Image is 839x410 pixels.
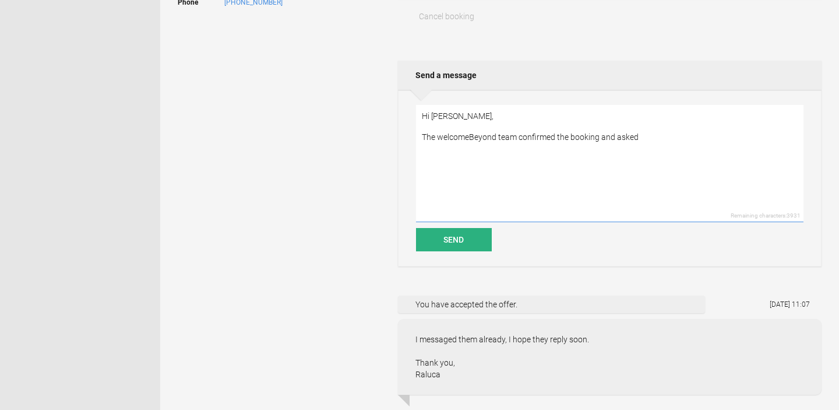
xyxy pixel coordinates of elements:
[419,12,474,21] span: Cancel booking
[398,61,822,90] h2: Send a message
[770,300,810,309] flynt-date-display: [DATE] 11:07
[398,296,705,313] div: You have accepted the offer.
[416,228,492,251] button: Send
[398,319,822,395] div: I messaged them already, I hope they reply soon. Thank you, Raluca
[398,5,496,28] button: Cancel booking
